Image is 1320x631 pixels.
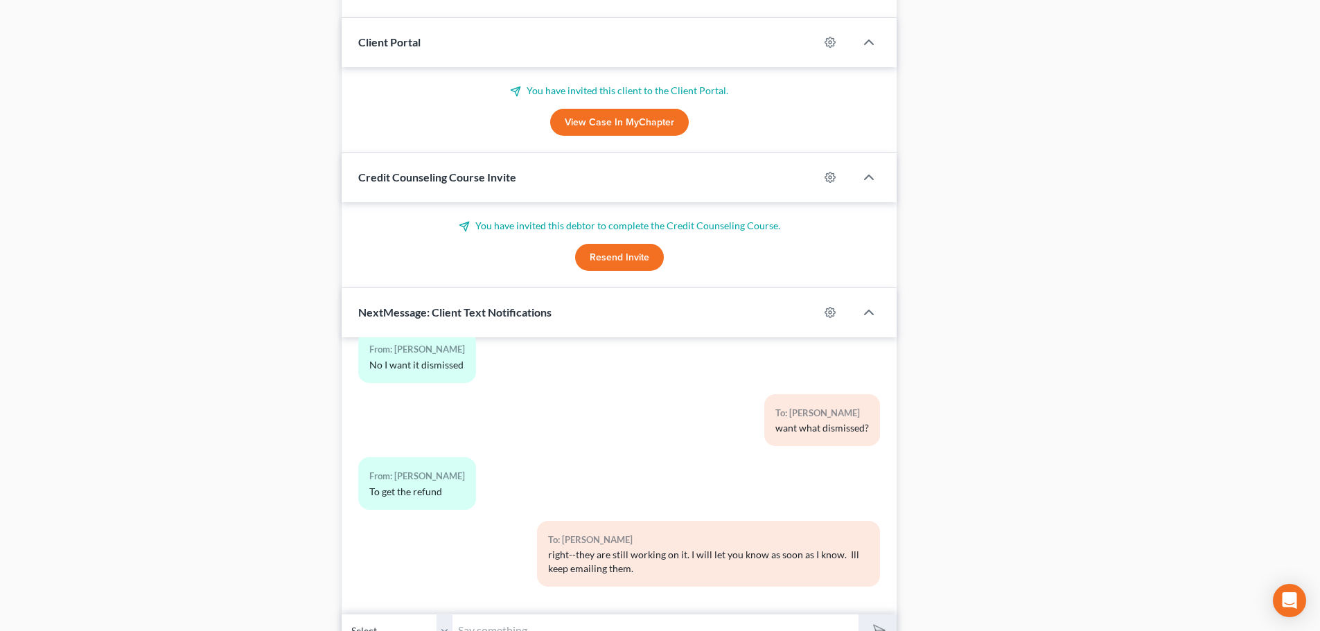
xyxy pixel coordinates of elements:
div: No I want it dismissed [369,358,465,372]
div: To: [PERSON_NAME] [775,405,869,421]
div: right--they are still working on it. I will let you know as soon as I know. Ill keep emailing them. [548,548,869,576]
span: NextMessage: Client Text Notifications [358,305,552,319]
div: To: [PERSON_NAME] [548,532,869,548]
div: From: [PERSON_NAME] [369,341,465,357]
p: You have invited this debtor to complete the Credit Counseling Course. [358,219,880,233]
p: You have invited this client to the Client Portal. [358,84,880,98]
div: want what dismissed? [775,421,869,435]
a: View Case in MyChapter [550,109,689,136]
div: Open Intercom Messenger [1273,584,1306,617]
div: To get the refund [369,485,465,499]
button: Resend Invite [575,244,664,272]
div: From: [PERSON_NAME] [369,468,465,484]
span: Client Portal [358,35,421,48]
span: Credit Counseling Course Invite [358,170,516,184]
